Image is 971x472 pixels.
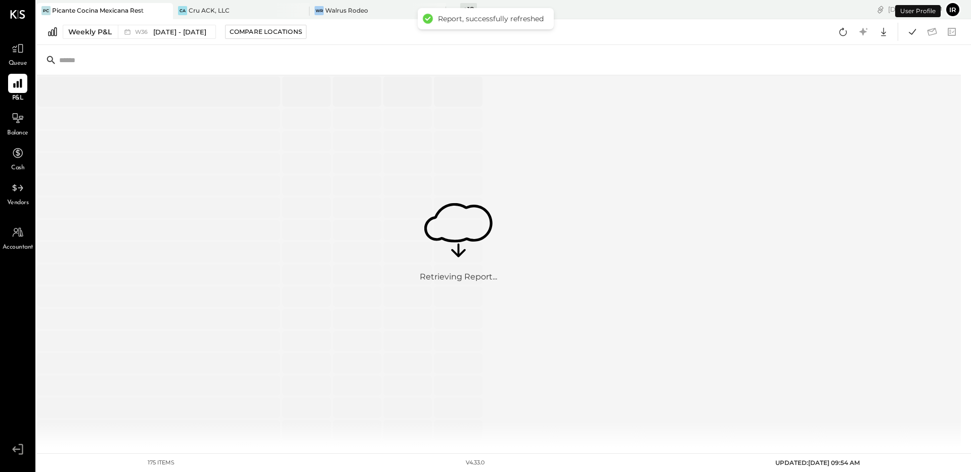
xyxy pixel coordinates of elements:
a: Accountant [1,223,35,252]
div: Cru ACK, LLC [189,6,230,15]
button: Ir [945,2,961,18]
a: Queue [1,39,35,68]
div: 175 items [148,459,174,467]
div: Retrieving Report... [420,271,497,283]
button: Weekly P&L W36[DATE] - [DATE] [63,25,216,39]
span: W36 [135,29,151,35]
span: P&L [12,94,24,103]
a: P&L [1,74,35,103]
a: Vendors [1,178,35,208]
div: WR [315,6,324,15]
div: PC [41,6,51,15]
span: Queue [9,59,27,68]
div: + 18 [460,3,477,16]
div: User Profile [895,5,941,17]
div: Walrus Rodeo [325,6,368,15]
a: Cash [1,144,35,173]
div: CA [178,6,187,15]
button: Compare Locations [225,25,306,39]
span: Balance [7,129,28,138]
a: Balance [1,109,35,138]
div: Picante Cocina Mexicana Rest [52,6,144,15]
span: Cash [11,164,24,173]
span: Vendors [7,199,29,208]
span: UPDATED: [DATE] 09:54 AM [775,459,860,466]
span: [DATE] - [DATE] [153,27,206,37]
span: Accountant [3,243,33,252]
div: Report, successfully refreshed [438,14,544,23]
div: v 4.33.0 [466,459,484,467]
div: Weekly P&L [68,27,112,37]
div: copy link [875,4,886,15]
div: [DATE] [888,5,942,14]
div: Compare Locations [230,27,302,36]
